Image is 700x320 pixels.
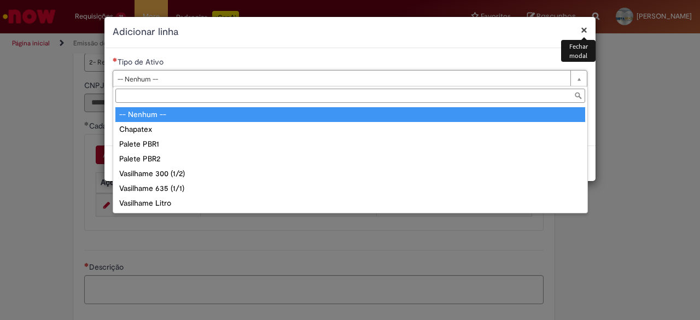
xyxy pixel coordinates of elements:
[115,166,585,181] div: Vasilhame 300 (1/2)
[115,152,585,166] div: Palete PBR2
[115,122,585,137] div: Chapatex
[115,107,585,122] div: -- Nenhum --
[115,196,585,211] div: Vasilhame Litro
[115,181,585,196] div: Vasilhame 635 (1/1)
[115,137,585,152] div: Palete PBR1
[113,105,587,213] ul: Tipo de Ativo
